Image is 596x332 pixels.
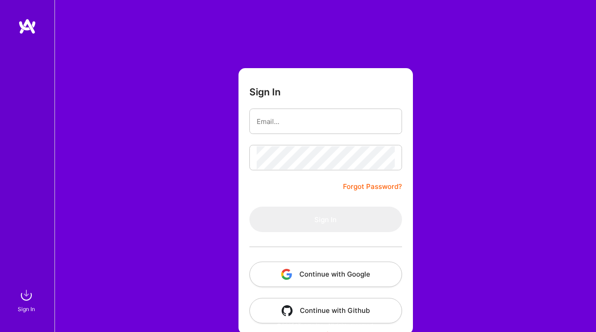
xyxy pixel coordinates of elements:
[281,269,292,280] img: icon
[18,304,35,314] div: Sign In
[249,207,402,232] button: Sign In
[343,181,402,192] a: Forgot Password?
[19,286,35,314] a: sign inSign In
[257,110,395,133] input: Email...
[249,298,402,323] button: Continue with Github
[18,18,36,35] img: logo
[249,86,281,98] h3: Sign In
[249,262,402,287] button: Continue with Google
[17,286,35,304] img: sign in
[282,305,293,316] img: icon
